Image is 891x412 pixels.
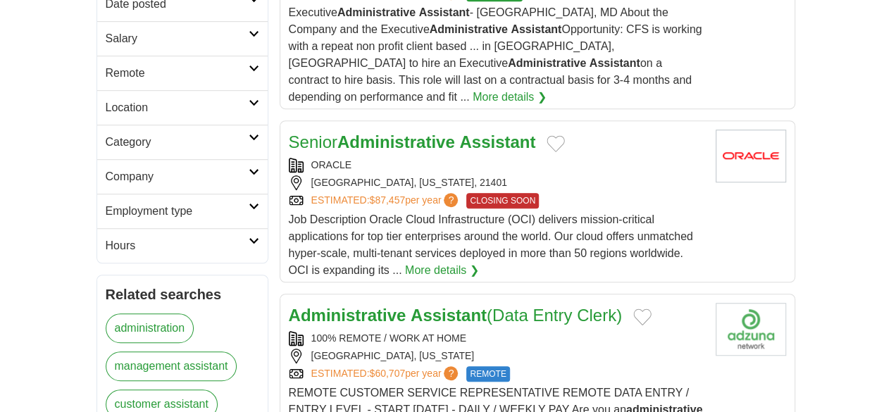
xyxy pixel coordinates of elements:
[369,194,405,206] span: $87,457
[106,203,249,220] h2: Employment type
[106,237,249,254] h2: Hours
[289,175,704,190] div: [GEOGRAPHIC_DATA], [US_STATE], 21401
[430,23,508,35] strong: Administrative
[511,23,561,35] strong: Assistant
[405,262,479,279] a: More details ❯
[311,366,461,382] a: ESTIMATED:$60,707per year?
[289,6,702,103] span: Executive - [GEOGRAPHIC_DATA], MD About the Company and the Executive Opportunity: CFS is working...
[97,21,268,56] a: Salary
[590,57,640,69] strong: Assistant
[97,90,268,125] a: Location
[547,135,565,152] button: Add to favorite jobs
[106,99,249,116] h2: Location
[289,349,704,363] div: [GEOGRAPHIC_DATA], [US_STATE]
[411,306,487,325] strong: Assistant
[716,303,786,356] img: Company logo
[633,308,652,325] button: Add to favorite jobs
[106,65,249,82] h2: Remote
[97,194,268,228] a: Employment type
[97,159,268,194] a: Company
[337,6,416,18] strong: Administrative
[97,125,268,159] a: Category
[106,30,249,47] h2: Salary
[473,89,547,106] a: More details ❯
[311,193,461,208] a: ESTIMATED:$87,457per year?
[369,368,405,379] span: $60,707
[289,331,704,346] div: 100% REMOTE / WORK AT HOME
[289,306,406,325] strong: Administrative
[106,134,249,151] h2: Category
[289,213,693,276] span: Job Description Oracle Cloud Infrastructure (OCI) delivers mission-critical applications for top ...
[97,228,268,263] a: Hours
[508,57,586,69] strong: Administrative
[459,132,535,151] strong: Assistant
[418,6,469,18] strong: Assistant
[466,193,539,208] span: CLOSING SOON
[106,168,249,185] h2: Company
[337,132,455,151] strong: Administrative
[289,132,536,151] a: SeniorAdministrative Assistant
[289,306,622,325] a: Administrative Assistant(Data Entry Clerk)
[444,366,458,380] span: ?
[444,193,458,207] span: ?
[106,313,194,343] a: administration
[466,366,509,382] span: REMOTE
[106,284,259,305] h2: Related searches
[311,159,352,170] a: ORACLE
[97,56,268,90] a: Remote
[716,130,786,182] img: Oracle logo
[106,351,237,381] a: management assistant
